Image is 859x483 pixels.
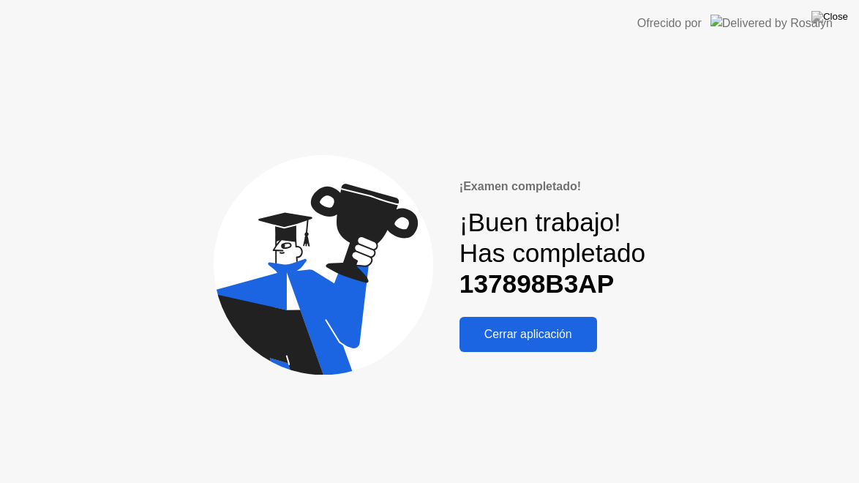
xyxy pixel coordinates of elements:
[459,207,645,300] div: ¡Buen trabajo! Has completado
[459,269,614,298] b: 137898B3AP
[459,178,645,195] div: ¡Examen completado!
[811,11,848,23] img: Close
[710,15,833,31] img: Delivered by Rosalyn
[464,328,593,341] div: Cerrar aplicación
[637,15,702,32] div: Ofrecido por
[459,317,597,352] button: Cerrar aplicación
